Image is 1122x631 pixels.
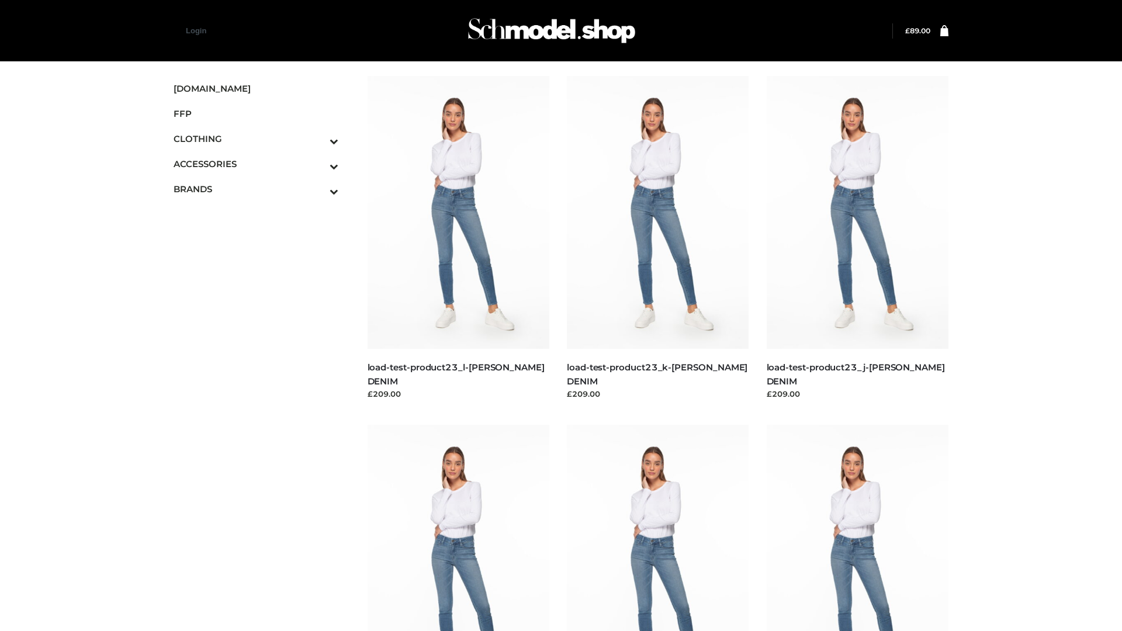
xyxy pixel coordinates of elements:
bdi: 89.00 [905,26,930,35]
span: £ [905,26,910,35]
a: BRANDSToggle Submenu [174,176,338,202]
a: load-test-product23_l-[PERSON_NAME] DENIM [368,362,545,386]
div: £209.00 [767,388,949,400]
a: £89.00 [905,26,930,35]
span: FFP [174,107,338,120]
img: Schmodel Admin 964 [464,8,639,54]
a: CLOTHINGToggle Submenu [174,126,338,151]
button: Toggle Submenu [297,126,338,151]
button: Toggle Submenu [297,151,338,176]
div: £209.00 [567,388,749,400]
div: £209.00 [368,388,550,400]
span: [DOMAIN_NAME] [174,82,338,95]
a: load-test-product23_k-[PERSON_NAME] DENIM [567,362,747,386]
a: ACCESSORIESToggle Submenu [174,151,338,176]
a: load-test-product23_j-[PERSON_NAME] DENIM [767,362,945,386]
button: Toggle Submenu [297,176,338,202]
span: CLOTHING [174,132,338,145]
span: ACCESSORIES [174,157,338,171]
a: Login [186,26,206,35]
a: FFP [174,101,338,126]
span: BRANDS [174,182,338,196]
a: [DOMAIN_NAME] [174,76,338,101]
